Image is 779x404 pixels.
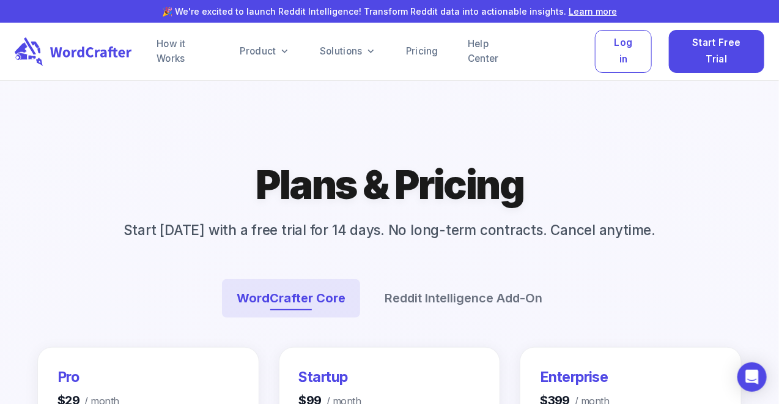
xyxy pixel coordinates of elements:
[370,279,557,317] button: Reddit Intelligence Add-On
[569,6,617,17] a: Learn more
[610,35,637,67] span: Log in
[222,279,360,317] button: WordCrafter Core
[468,37,517,66] a: Help Center
[157,37,211,66] a: How it Works
[20,5,759,18] p: 🎉 We're excited to launch Reddit Intelligence! Transform Reddit data into actionable insights.
[540,367,609,387] h3: Enterprise
[406,44,438,59] a: Pricing
[299,367,361,387] h3: Startup
[595,30,652,73] button: Log in
[684,35,749,67] span: Start Free Trial
[669,30,764,73] button: Start Free Trial
[737,362,767,392] div: Open Intercom Messenger
[57,367,119,387] h3: Pro
[256,159,524,210] h1: Plans & Pricing
[104,220,675,241] p: Start [DATE] with a free trial for 14 days. No long-term contracts. Cancel anytime.
[320,44,377,59] a: Solutions
[240,44,290,59] a: Product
